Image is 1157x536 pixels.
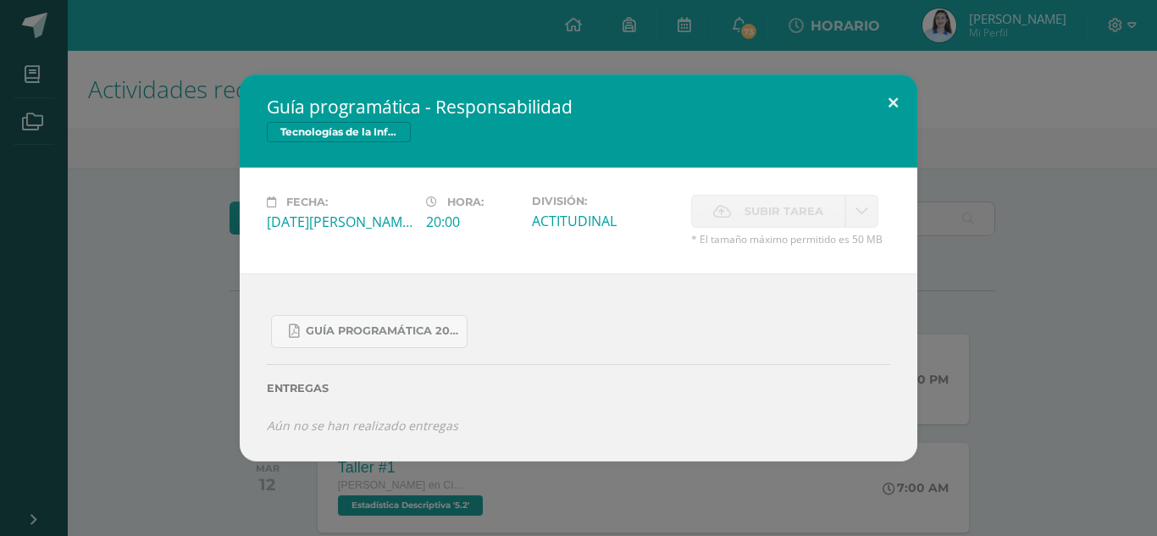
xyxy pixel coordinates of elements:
a: Guía Programática 2025 bloque III 5to. Bachillerato.pdf [271,315,468,348]
div: 20:00 [426,213,518,231]
label: División: [532,195,678,207]
a: La fecha de entrega ha expirado [845,195,878,228]
span: Hora: [447,196,484,208]
span: Tecnologías de la Información y Comunicación 5 [267,122,411,142]
span: Guía Programática 2025 bloque III 5to. Bachillerato.pdf [306,324,458,338]
label: La fecha de entrega ha expirado [691,195,845,228]
div: [DATE][PERSON_NAME] [267,213,412,231]
label: Entregas [267,382,890,395]
button: Close (Esc) [869,75,917,132]
div: ACTITUDINAL [532,212,678,230]
span: Subir tarea [745,196,823,227]
h2: Guía programática - Responsabilidad [267,95,890,119]
span: Fecha: [286,196,328,208]
i: Aún no se han realizado entregas [267,417,458,434]
span: * El tamaño máximo permitido es 50 MB [691,232,890,246]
